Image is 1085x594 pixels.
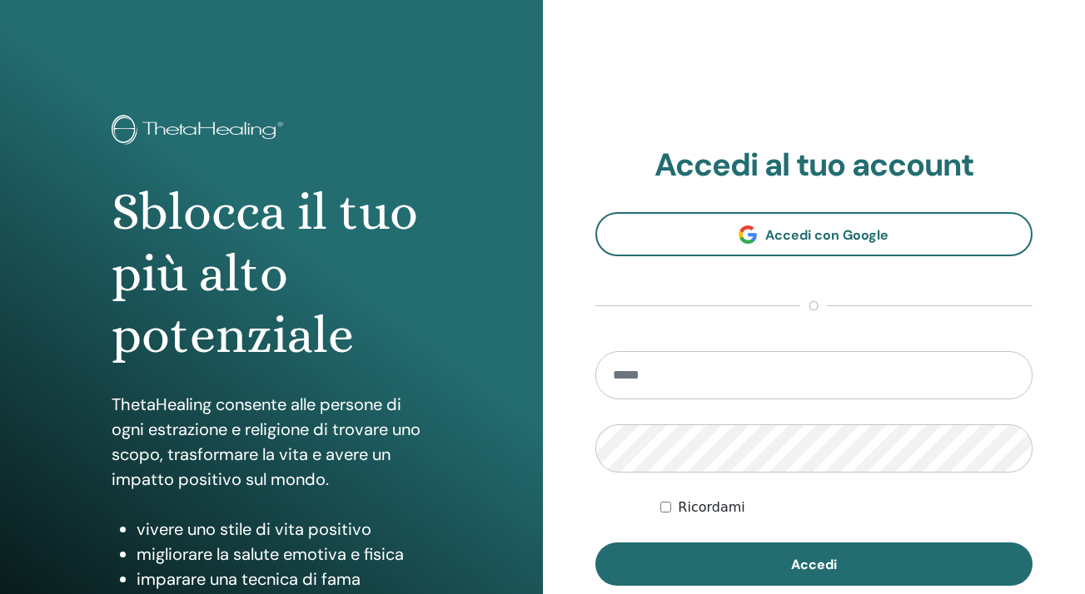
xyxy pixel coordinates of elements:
[112,181,431,367] h1: Sblocca il tuo più alto potenziale
[137,542,431,567] li: migliorare la salute emotiva e fisica
[678,497,744,517] label: Ricordami
[791,556,837,573] span: Accedi
[112,392,431,492] p: ThetaHealing consente alle persone di ogni estrazione e religione di trovare uno scopo, trasforma...
[137,517,431,542] li: vivere uno stile di vita positivo
[800,296,827,316] span: o
[595,542,1033,586] button: Accedi
[595,146,1033,185] h2: Accedi al tuo account
[765,226,888,244] span: Accedi con Google
[660,497,1033,517] div: Keep me authenticated indefinitely or until I manually logout
[595,212,1033,256] a: Accedi con Google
